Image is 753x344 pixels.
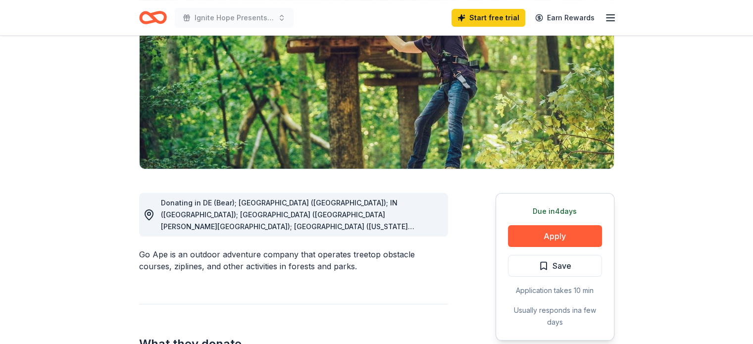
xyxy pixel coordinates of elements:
[529,9,601,27] a: Earn Rewards
[508,255,602,277] button: Save
[508,225,602,247] button: Apply
[139,6,167,29] a: Home
[175,8,294,28] button: Ignite Hope Presents: Karaoke Paint and Sip
[508,205,602,217] div: Due in 4 days
[161,198,421,302] span: Donating in DE (Bear); [GEOGRAPHIC_DATA] ([GEOGRAPHIC_DATA]); IN ([GEOGRAPHIC_DATA]); [GEOGRAPHIC...
[508,285,602,296] div: Application takes 10 min
[452,9,525,27] a: Start free trial
[139,248,448,272] div: Go Ape is an outdoor adventure company that operates treetop obstacle courses, ziplines, and othe...
[552,259,571,272] span: Save
[195,12,274,24] span: Ignite Hope Presents: Karaoke Paint and Sip
[508,304,602,328] div: Usually responds in a few days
